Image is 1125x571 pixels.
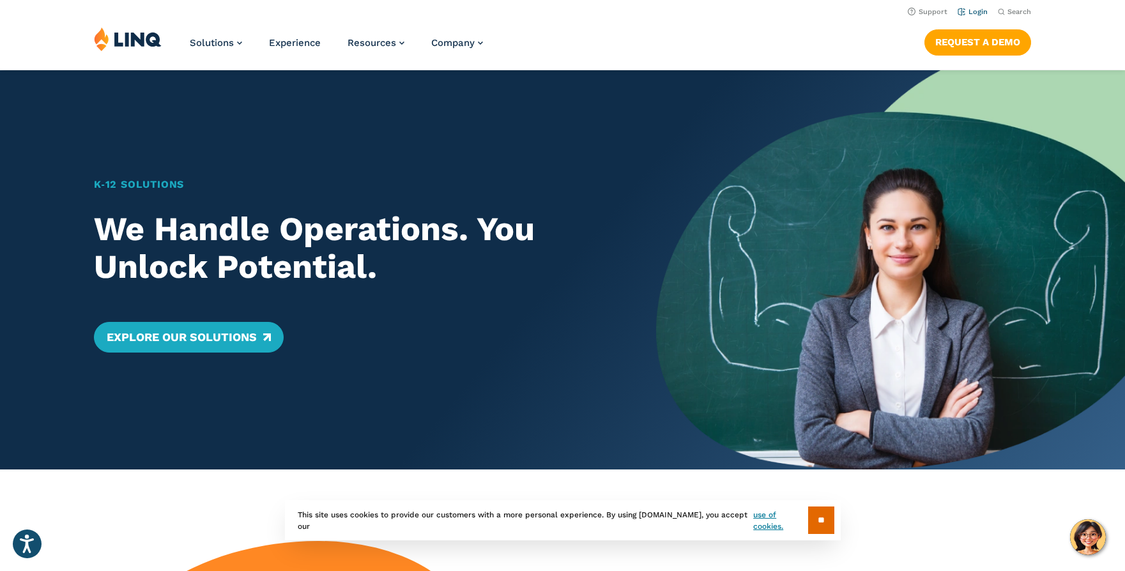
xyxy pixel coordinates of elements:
[94,210,611,287] h2: We Handle Operations. You Unlock Potential.
[190,37,234,49] span: Solutions
[94,177,611,192] h1: K‑12 Solutions
[431,37,483,49] a: Company
[285,500,841,540] div: This site uses cookies to provide our customers with a more personal experience. By using [DOMAIN...
[190,27,483,69] nav: Primary Navigation
[348,37,404,49] a: Resources
[998,7,1031,17] button: Open Search Bar
[1070,519,1106,555] button: Hello, have a question? Let’s chat.
[190,37,242,49] a: Solutions
[94,27,162,51] img: LINQ | K‑12 Software
[924,27,1031,55] nav: Button Navigation
[1007,8,1031,16] span: Search
[269,37,321,49] a: Experience
[94,322,284,353] a: Explore Our Solutions
[431,37,475,49] span: Company
[656,70,1125,469] img: Home Banner
[958,8,988,16] a: Login
[908,8,947,16] a: Support
[753,509,807,532] a: use of cookies.
[924,29,1031,55] a: Request a Demo
[348,37,396,49] span: Resources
